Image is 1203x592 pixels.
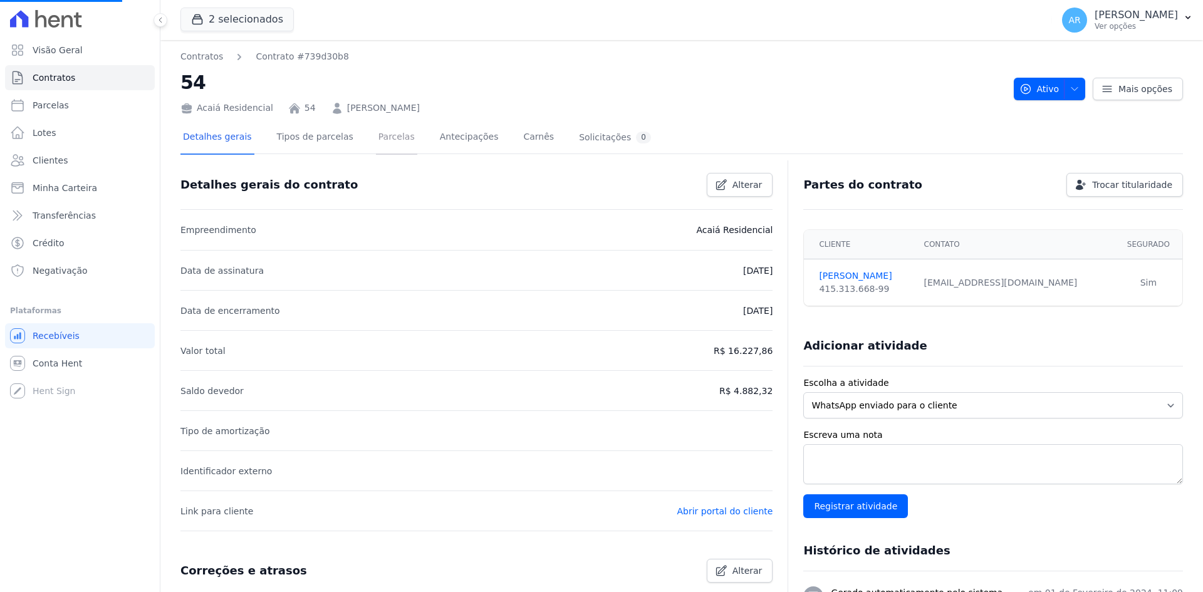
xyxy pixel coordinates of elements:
span: Mais opções [1118,83,1172,95]
span: Alterar [732,564,763,577]
span: Parcelas [33,99,69,112]
a: Parcelas [5,93,155,118]
span: Contratos [33,71,75,84]
label: Escolha a atividade [803,376,1183,390]
div: Acaiá Residencial [180,101,273,115]
p: [DATE] [743,303,773,318]
p: [PERSON_NAME] [1095,9,1178,21]
a: Contratos [180,50,223,63]
a: [PERSON_NAME] [347,101,420,115]
a: Visão Geral [5,38,155,63]
td: Sim [1115,259,1182,306]
p: Saldo devedor [180,383,244,398]
p: Empreendimento [180,222,256,237]
span: Lotes [33,127,56,139]
p: Link para cliente [180,504,253,519]
th: Cliente [804,230,916,259]
span: Conta Hent [33,357,82,370]
h2: 54 [180,68,1004,96]
h3: Correções e atrasos [180,563,307,578]
a: Transferências [5,203,155,228]
a: Solicitações0 [576,122,654,155]
a: [PERSON_NAME] [819,269,909,283]
a: Contrato #739d30b8 [256,50,349,63]
span: Recebíveis [33,330,80,342]
a: Crédito [5,231,155,256]
span: Minha Carteira [33,182,97,194]
a: Contratos [5,65,155,90]
span: Transferências [33,209,96,222]
button: Ativo [1014,78,1086,100]
p: [DATE] [743,263,773,278]
span: Clientes [33,154,68,167]
a: Trocar titularidade [1066,173,1183,197]
h3: Detalhes gerais do contrato [180,177,358,192]
span: AR [1068,16,1080,24]
span: Ativo [1019,78,1060,100]
p: R$ 16.227,86 [714,343,773,358]
nav: Breadcrumb [180,50,349,63]
span: Trocar titularidade [1092,179,1172,191]
p: Ver opções [1095,21,1178,31]
a: Alterar [707,559,773,583]
p: R$ 4.882,32 [719,383,773,398]
a: Mais opções [1093,78,1183,100]
input: Registrar atividade [803,494,908,518]
a: Carnês [521,122,556,155]
a: 54 [305,101,316,115]
span: Negativação [33,264,88,277]
h3: Adicionar atividade [803,338,927,353]
h3: Histórico de atividades [803,543,950,558]
div: Plataformas [10,303,150,318]
a: Antecipações [437,122,501,155]
a: Tipos de parcelas [274,122,356,155]
div: 415.313.668-99 [819,283,909,296]
div: Solicitações [579,132,651,143]
span: Crédito [33,237,65,249]
a: Minha Carteira [5,175,155,200]
a: Parcelas [376,122,417,155]
p: Data de encerramento [180,303,280,318]
span: Visão Geral [33,44,83,56]
p: Identificador externo [180,464,272,479]
a: Lotes [5,120,155,145]
th: Segurado [1115,230,1182,259]
p: Valor total [180,343,226,358]
button: 2 selecionados [180,8,294,31]
a: Abrir portal do cliente [677,506,773,516]
a: Recebíveis [5,323,155,348]
a: Negativação [5,258,155,283]
a: Conta Hent [5,351,155,376]
div: [EMAIL_ADDRESS][DOMAIN_NAME] [924,276,1107,289]
div: 0 [636,132,651,143]
p: Tipo de amortização [180,423,270,439]
span: Alterar [732,179,763,191]
p: Data de assinatura [180,263,264,278]
th: Contato [917,230,1115,259]
h3: Partes do contrato [803,177,922,192]
button: AR [PERSON_NAME] Ver opções [1052,3,1203,38]
a: Clientes [5,148,155,173]
nav: Breadcrumb [180,50,1004,63]
a: Detalhes gerais [180,122,254,155]
label: Escreva uma nota [803,428,1183,442]
a: Alterar [707,173,773,197]
p: Acaiá Residencial [697,222,773,237]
